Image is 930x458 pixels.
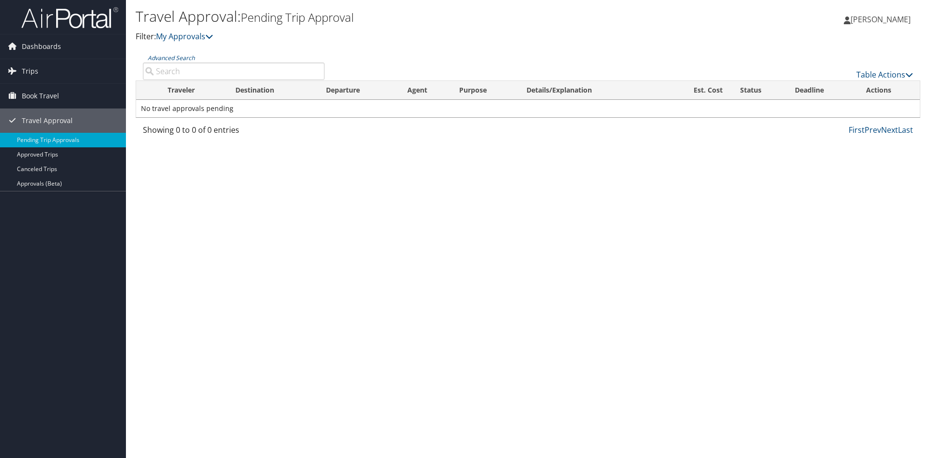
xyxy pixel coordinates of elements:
th: Actions [857,81,920,100]
small: Pending Trip Approval [241,9,354,25]
th: Agent [399,81,450,100]
th: Destination: activate to sort column ascending [227,81,317,100]
th: Purpose [450,81,518,100]
a: Advanced Search [148,54,195,62]
input: Advanced Search [143,63,325,80]
a: Last [898,125,913,135]
th: Est. Cost: activate to sort column ascending [662,81,731,100]
span: Dashboards [22,34,61,59]
span: [PERSON_NAME] [851,14,911,25]
a: Prev [865,125,881,135]
span: Trips [22,59,38,83]
h1: Travel Approval: [136,6,659,27]
img: airportal-logo.png [21,6,118,29]
td: No travel approvals pending [136,100,920,117]
th: Details/Explanation [518,81,662,100]
div: Showing 0 to 0 of 0 entries [143,124,325,141]
a: First [849,125,865,135]
span: Travel Approval [22,109,73,133]
a: [PERSON_NAME] [844,5,920,34]
th: Deadline: activate to sort column descending [786,81,858,100]
th: Status: activate to sort column ascending [731,81,786,100]
span: Book Travel [22,84,59,108]
a: Table Actions [856,69,913,80]
p: Filter: [136,31,659,43]
a: Next [881,125,898,135]
th: Traveler: activate to sort column ascending [159,81,227,100]
th: Departure: activate to sort column ascending [317,81,399,100]
a: My Approvals [156,31,213,42]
